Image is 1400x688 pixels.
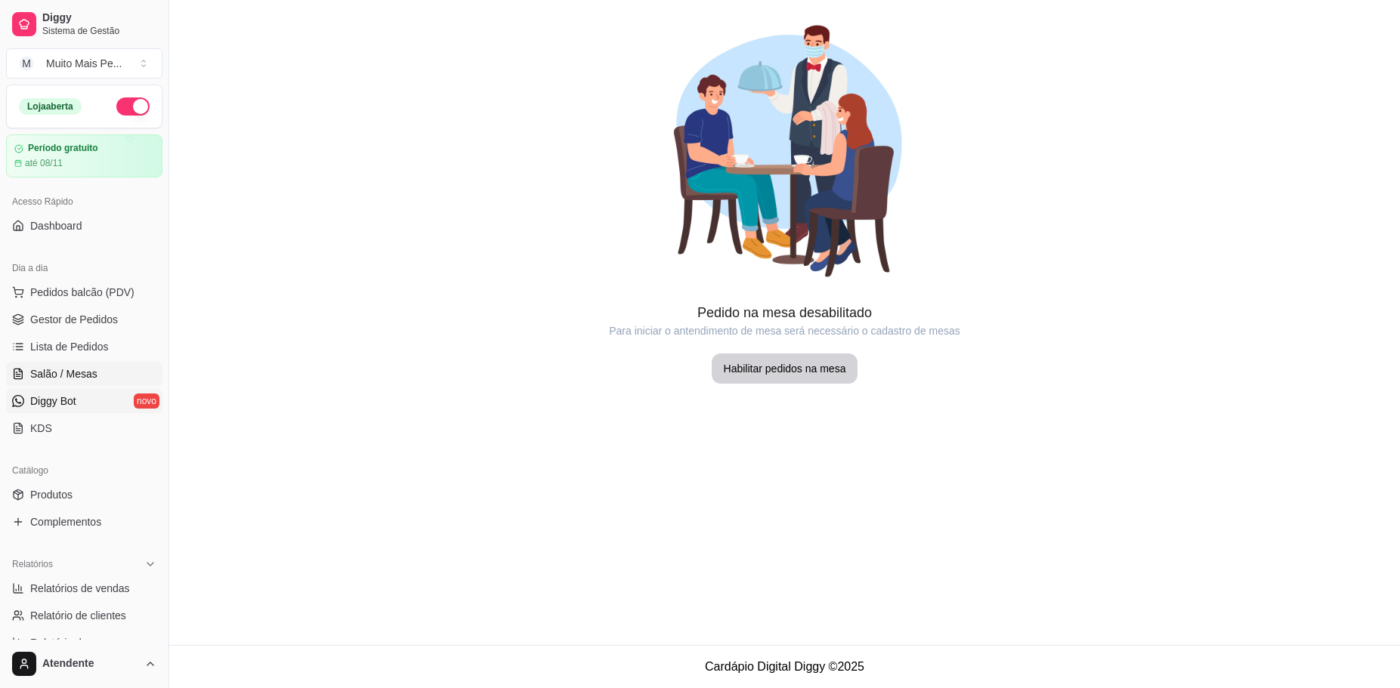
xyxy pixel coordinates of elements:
[6,48,162,79] button: Select a team
[6,256,162,280] div: Dia a dia
[169,302,1400,323] article: Pedido na mesa desabilitado
[6,646,162,682] button: Atendente
[6,416,162,440] a: KDS
[12,558,53,570] span: Relatórios
[6,335,162,359] a: Lista de Pedidos
[30,393,76,409] span: Diggy Bot
[6,307,162,332] a: Gestor de Pedidos
[6,458,162,483] div: Catálogo
[6,280,162,304] button: Pedidos balcão (PDV)
[30,366,97,381] span: Salão / Mesas
[30,339,109,354] span: Lista de Pedidos
[42,25,156,37] span: Sistema de Gestão
[169,645,1400,688] footer: Cardápio Digital Diggy © 2025
[6,483,162,507] a: Produtos
[6,510,162,534] a: Complementos
[25,157,63,169] article: até 08/11
[30,487,73,502] span: Produtos
[19,56,34,71] span: M
[19,98,82,115] div: Loja aberta
[42,11,156,25] span: Diggy
[30,581,130,596] span: Relatórios de vendas
[30,608,126,623] span: Relatório de clientes
[6,6,162,42] a: DiggySistema de Gestão
[28,143,98,154] article: Período gratuito
[30,285,134,300] span: Pedidos balcão (PDV)
[6,631,162,655] a: Relatório de mesas
[30,421,52,436] span: KDS
[712,353,858,384] button: Habilitar pedidos na mesa
[30,635,122,650] span: Relatório de mesas
[6,576,162,600] a: Relatórios de vendas
[6,134,162,177] a: Período gratuitoaté 08/11
[6,190,162,214] div: Acesso Rápido
[6,603,162,628] a: Relatório de clientes
[116,97,150,116] button: Alterar Status
[169,323,1400,338] article: Para iniciar o antendimento de mesa será necessário o cadastro de mesas
[6,214,162,238] a: Dashboard
[30,514,101,529] span: Complementos
[6,389,162,413] a: Diggy Botnovo
[46,56,122,71] div: Muito Mais Pe ...
[42,657,138,671] span: Atendente
[30,312,118,327] span: Gestor de Pedidos
[30,218,82,233] span: Dashboard
[6,362,162,386] a: Salão / Mesas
